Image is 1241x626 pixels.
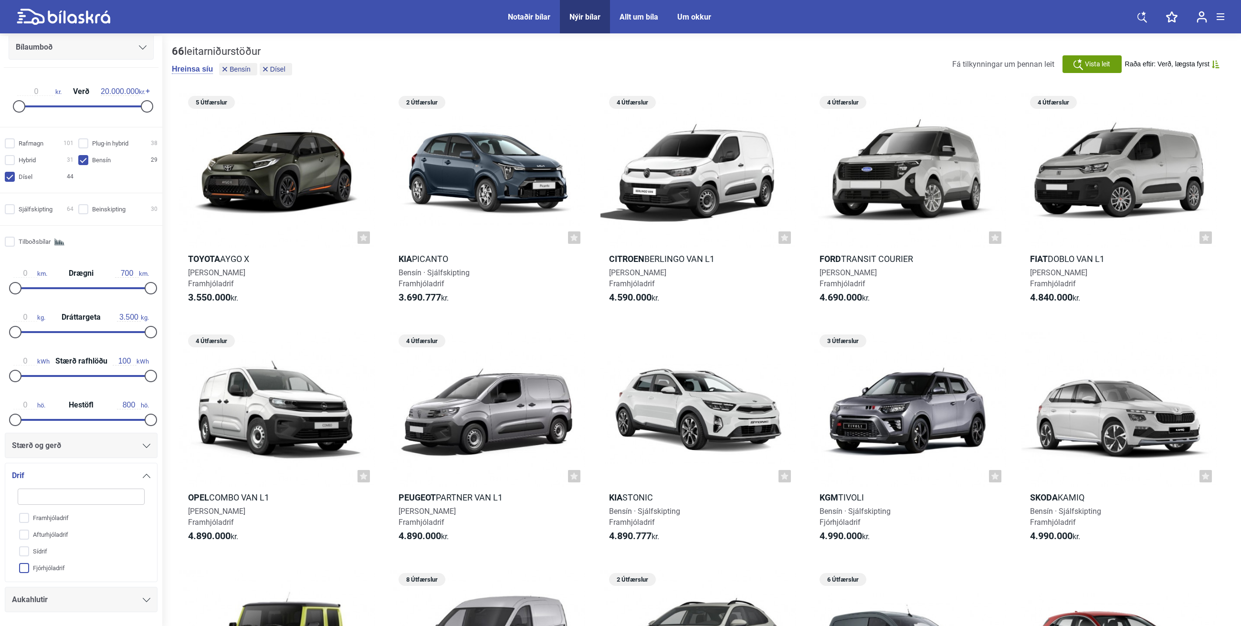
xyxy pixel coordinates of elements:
[101,87,145,96] span: kr.
[1021,253,1217,264] h2: Doblo Van L1
[67,155,74,165] span: 31
[66,270,96,277] span: Drægni
[820,292,870,303] span: kr.
[677,12,711,21] a: Um okkur
[569,12,600,21] a: Nýir bílar
[1021,492,1217,503] h2: Kamiq
[270,66,285,73] span: Dísel
[811,492,1006,503] h2: Tivoli
[399,268,470,288] span: Bensín · Sjálfskipting Framhjóladrif
[609,530,652,542] b: 4.890.777
[1030,507,1101,527] span: Bensín · Sjálfskipting Framhjóladrif
[172,45,294,58] div: leitarniðurstöður
[399,254,412,264] b: Kia
[17,87,62,96] span: kr.
[151,155,158,165] span: 29
[1030,292,1080,303] span: kr.
[399,292,449,303] span: kr.
[19,172,32,182] span: Dísel
[12,439,61,452] span: Stærð og gerð
[824,573,862,586] span: 6 Útfærslur
[260,63,292,75] button: Dísel
[614,573,651,586] span: 2 Útfærslur
[390,331,585,551] a: 4 ÚtfærslurPeugeotPartner Van L1[PERSON_NAME]Framhjóladrif4.890.000kr.
[600,331,796,551] a: KiaStonicBensín · SjálfskiptingFramhjóladrif4.890.777kr.
[230,66,251,73] span: Bensín
[399,530,441,542] b: 4.890.000
[172,64,213,74] button: Hreinsa síu
[811,253,1006,264] h2: Transit Courier
[92,138,128,148] span: Plug-in hybrid
[609,492,622,502] b: Kia
[1030,268,1087,288] span: [PERSON_NAME] Framhjóladrif
[113,357,149,365] span: kWh
[16,41,53,54] span: Bílaumboð
[188,531,238,542] span: kr.
[403,334,441,347] span: 4 Útfærslur
[92,155,111,165] span: Bensín
[609,292,652,303] b: 4.590.000
[63,138,74,148] span: 101
[188,492,209,502] b: Opel
[188,292,231,303] b: 3.550.000
[399,292,441,303] b: 3.690.777
[188,268,245,288] span: [PERSON_NAME] Framhjóladrif
[115,269,149,278] span: km.
[820,507,891,527] span: Bensín · Sjálfskipting Fjórhjóladrif
[71,88,92,95] span: Verð
[609,292,659,303] span: kr.
[1197,11,1207,23] img: user-login.svg
[609,507,680,527] span: Bensín · Sjálfskipting Framhjóladrif
[820,492,838,502] b: KGM
[67,204,74,214] span: 64
[600,253,796,264] h2: Berlingo Van L1
[179,93,375,312] a: 5 ÚtfærslurToyotaAygo X[PERSON_NAME]Framhjóladrif3.550.000kr.
[824,96,862,109] span: 4 Útfærslur
[19,138,43,148] span: Rafmagn
[1030,292,1073,303] b: 4.840.000
[390,492,585,503] h2: Partner Van L1
[179,492,375,503] h2: Combo Van L1
[12,593,48,606] span: Aukahlutir
[188,530,231,542] b: 4.890.000
[1035,96,1072,109] span: 4 Útfærslur
[403,573,441,586] span: 8 Útfærslur
[179,331,375,551] a: 4 ÚtfærslurOpelCombo Van L1[PERSON_NAME]Framhjóladrif4.890.000kr.
[13,313,45,322] span: kg.
[609,254,644,264] b: Citroen
[151,204,158,214] span: 30
[19,155,36,165] span: Hybrid
[403,96,441,109] span: 2 Útfærslur
[1030,531,1080,542] span: kr.
[1030,254,1048,264] b: Fiat
[600,492,796,503] h2: Stonic
[67,172,74,182] span: 44
[620,12,658,21] a: Allt um bíla
[1125,60,1209,68] span: Raða eftir: Verð, lægsta fyrst
[508,12,550,21] a: Notaðir bílar
[1030,530,1073,542] b: 4.990.000
[179,253,375,264] h2: Aygo X
[600,93,796,312] a: 4 ÚtfærslurCitroenBerlingo Van L1[PERSON_NAME]Framhjóladrif4.590.000kr.
[811,93,1006,312] a: 4 ÚtfærslurFordTransit Courier[PERSON_NAME]Framhjóladrif4.690.000kr.
[219,63,257,75] button: Bensín
[399,492,436,502] b: Peugeot
[609,268,666,288] span: [PERSON_NAME] Framhjóladrif
[117,313,149,322] span: kg.
[92,204,126,214] span: Beinskipting
[1021,331,1217,551] a: SkodaKamiqBensín · SjálfskiptingFramhjóladrif4.990.000kr.
[390,93,585,312] a: 2 ÚtfærslurKiaPicantoBensín · SjálfskiptingFramhjóladrif3.690.777kr.
[820,531,870,542] span: kr.
[1085,59,1110,69] span: Vista leit
[820,268,877,288] span: [PERSON_NAME] Framhjóladrif
[66,401,96,409] span: Hestöfl
[19,204,53,214] span: Sjálfskipting
[1030,492,1058,502] b: Skoda
[117,401,149,409] span: hö.
[614,96,651,109] span: 4 Útfærslur
[13,401,45,409] span: hö.
[188,292,238,303] span: kr.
